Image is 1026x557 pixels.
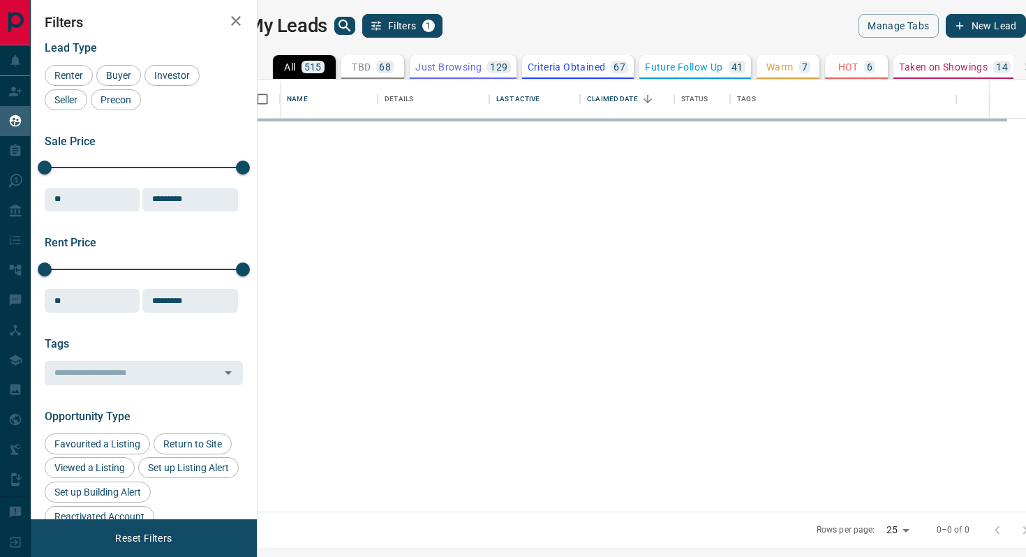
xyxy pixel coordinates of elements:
p: Warm [766,62,794,72]
p: TBD [352,62,371,72]
div: Claimed Date [580,80,674,119]
span: Viewed a Listing [50,462,130,473]
div: Name [287,80,308,119]
span: Investor [149,70,195,81]
div: Details [385,80,413,119]
p: Criteria Obtained [528,62,606,72]
span: 1 [424,21,433,31]
p: 14 [996,62,1008,72]
p: 515 [304,62,322,72]
div: Tags [737,80,756,119]
div: Favourited a Listing [45,433,150,454]
div: Details [378,80,489,119]
p: Rows per page: [817,524,875,536]
span: Lead Type [45,41,97,54]
p: 0–0 of 0 [937,524,969,536]
button: Sort [638,89,657,109]
div: Renter [45,65,93,86]
p: HOT [838,62,858,72]
button: New Lead [946,14,1026,38]
button: search button [334,17,355,35]
div: Set up Building Alert [45,482,151,503]
span: Reactivated Account [50,511,149,522]
span: Precon [96,94,136,105]
button: Manage Tabs [858,14,938,38]
span: Set up Listing Alert [143,462,234,473]
div: Status [681,80,708,119]
p: 67 [614,62,625,72]
button: Open [218,363,238,383]
span: Set up Building Alert [50,487,146,498]
div: Name [280,80,378,119]
span: Opportunity Type [45,410,131,423]
div: Precon [91,89,141,110]
div: Set up Listing Alert [138,457,239,478]
span: Tags [45,337,69,350]
p: 6 [867,62,872,72]
span: Buyer [101,70,136,81]
p: All [284,62,295,72]
p: 41 [731,62,743,72]
p: 68 [379,62,391,72]
span: Return to Site [158,438,227,450]
div: Buyer [96,65,141,86]
h2: Filters [45,14,243,31]
div: Investor [144,65,200,86]
button: Filters1 [362,14,443,38]
span: Seller [50,94,82,105]
p: Future Follow Up [645,62,722,72]
span: Renter [50,70,88,81]
span: Sale Price [45,135,96,148]
div: Status [674,80,730,119]
div: Return to Site [154,433,232,454]
button: Reset Filters [106,526,181,550]
div: Last Active [489,80,580,119]
span: Rent Price [45,236,96,249]
p: Taken on Showings [899,62,988,72]
p: 129 [490,62,507,72]
div: Tags [730,80,956,119]
p: 7 [802,62,808,72]
div: Last Active [496,80,540,119]
div: Reactivated Account [45,506,154,527]
h1: My Leads [247,15,327,37]
div: 25 [881,520,914,540]
div: Seller [45,89,87,110]
span: Favourited a Listing [50,438,145,450]
p: Just Browsing [415,62,482,72]
div: Claimed Date [587,80,638,119]
div: Viewed a Listing [45,457,135,478]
